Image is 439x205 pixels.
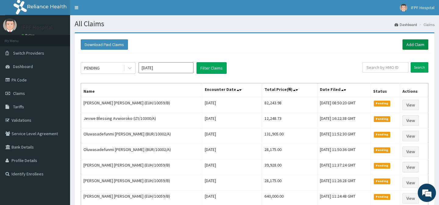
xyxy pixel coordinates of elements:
[317,175,370,191] td: [DATE] 11:26:28 GMT
[317,160,370,175] td: [DATE] 11:37:24 GMT
[262,97,317,113] td: 82,243.98
[81,83,202,97] th: Name
[374,194,391,200] span: Pending
[402,131,419,141] a: View
[81,113,202,128] td: Jevwe Blessing Avwioroko (LTI/10300/A)
[411,62,428,73] input: Search
[374,116,391,122] span: Pending
[21,25,53,30] p: IFPF Hospital
[374,178,391,184] span: Pending
[262,160,317,175] td: 39,928.00
[202,97,262,113] td: [DATE]
[402,39,428,50] a: Add Claim
[370,83,400,97] th: Status
[81,39,128,50] button: Download Paid Claims
[400,83,428,97] th: Actions
[196,62,227,74] button: Filter Claims
[402,193,419,203] a: View
[402,178,419,188] a: View
[81,144,202,160] td: Oluwasadefunmi [PERSON_NAME] (BUR/10002/A)
[402,115,419,126] a: View
[81,175,202,191] td: [PERSON_NAME] [PERSON_NAME] (EUH/10059/B)
[81,160,202,175] td: [PERSON_NAME] [PERSON_NAME] (EUH/10059/B)
[139,62,193,73] input: Select Month and Year
[374,163,391,168] span: Pending
[374,147,391,153] span: Pending
[13,64,33,69] span: Dashboard
[202,160,262,175] td: [DATE]
[202,128,262,144] td: [DATE]
[262,113,317,128] td: 12,248.73
[262,144,317,160] td: 28,175.00
[374,101,391,106] span: Pending
[202,83,262,97] th: Encounter Date
[202,175,262,191] td: [DATE]
[262,83,317,97] th: Total Price(₦)
[411,5,434,10] span: IFPF Hospital
[363,62,409,73] input: Search by HMO ID
[400,4,407,12] img: User Image
[317,83,370,97] th: Date Filed
[402,100,419,110] a: View
[395,22,417,27] a: Dashboard
[3,18,17,32] img: User Image
[84,65,100,71] div: PENDING
[374,132,391,137] span: Pending
[13,91,25,96] span: Claims
[81,128,202,144] td: Oluwasadefunmi [PERSON_NAME] (BUR/10002/A)
[402,146,419,157] a: View
[75,20,434,28] h1: All Claims
[317,113,370,128] td: [DATE] 16:22:38 GMT
[317,97,370,113] td: [DATE] 08:50:20 GMT
[317,144,370,160] td: [DATE] 11:50:36 GMT
[202,144,262,160] td: [DATE]
[13,50,44,56] span: Switch Providers
[81,97,202,113] td: [PERSON_NAME] [PERSON_NAME] (EUH/10059/B)
[21,33,36,38] a: Online
[13,104,24,110] span: Tariffs
[262,128,317,144] td: 131,905.00
[317,128,370,144] td: [DATE] 11:52:30 GMT
[202,113,262,128] td: [DATE]
[402,162,419,172] a: View
[262,175,317,191] td: 28,175.00
[418,22,434,27] li: Claims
